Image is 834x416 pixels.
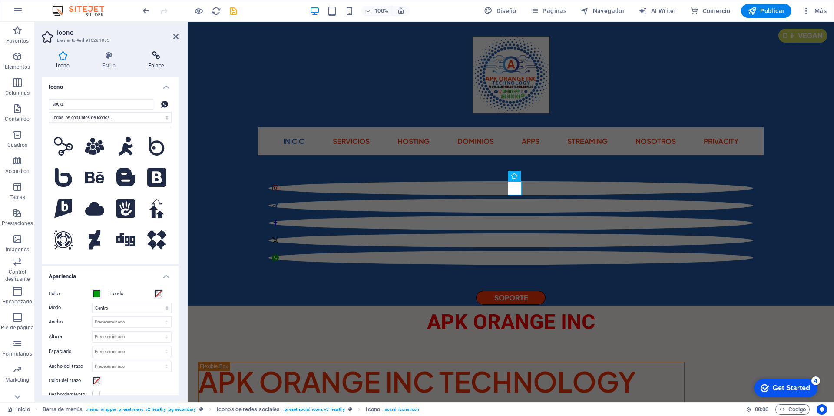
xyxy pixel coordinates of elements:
nav: breadcrumb [43,404,420,415]
label: Color del trazo [49,376,92,386]
span: Código [779,404,806,415]
p: Marketing [5,376,29,383]
p: Accordion [5,168,30,175]
button: Páginas [527,4,570,18]
button: Social Designfloat (IcoFont) [49,225,78,255]
button: Social Designbump (IcoFont) [142,194,172,223]
span: Haz clic para seleccionar y doble clic para editar [366,404,380,415]
label: Modo [49,303,92,313]
label: Altura [49,334,92,339]
button: Social Digg (IcoFont) [111,225,141,255]
button: Social Brightkite (IcoFont) [49,194,78,223]
span: Haz clic para seleccionar y doble clic para editar [43,404,83,415]
h4: Icono [42,77,179,92]
button: Social Blogger (IcoFont) [111,163,141,192]
i: Este elemento es un preajuste personalizable [348,407,352,412]
button: Ui Social Link (IcoFont) [49,132,78,161]
span: Haz clic para seleccionar y doble clic para editar [217,404,280,415]
span: 00 00 [755,404,768,415]
button: Social Bebo (IcoFont) [49,163,78,192]
button: Social Cloudapp (IcoFont) [80,194,109,223]
span: Publicar [748,7,785,15]
button: Diseño [480,4,520,18]
p: Favoritos [6,37,29,44]
button: reload [211,6,221,16]
i: Al redimensionar, ajustar el nivel de zoom automáticamente para ajustarse al dispositivo elegido. [397,7,405,15]
div: Get Started [23,10,61,17]
button: save [228,6,238,16]
h4: Apariencia [42,266,179,282]
span: . preset-social-icons-v3-healthy [283,404,345,415]
p: Columnas [5,90,30,97]
span: Páginas [530,7,566,15]
span: Diseño [484,7,516,15]
p: Prestaciones [2,220,33,227]
button: Social Dotcms (IcoFont) [142,225,172,255]
h3: Elemento #ed-910281855 [57,37,161,44]
label: Ancho del trazo [49,364,92,369]
button: 100% [361,6,392,16]
span: Más [802,7,827,15]
button: Publicar [741,4,792,18]
p: Contenido [5,116,30,123]
span: : [761,406,762,413]
h4: Icono [42,51,88,70]
span: Navegador [580,7,625,15]
i: Este elemento es un preajuste personalizable [199,407,203,412]
span: AI Writer [639,7,676,15]
button: Users Social (IcoFont) [80,132,109,161]
div: 4 [62,2,71,10]
span: Comercio [690,7,731,15]
button: Social Behance (IcoFont) [80,163,109,192]
p: Tablas [10,194,26,201]
p: Encabezado [3,298,32,305]
p: Formularios [3,350,32,357]
button: Más [798,4,830,18]
button: Navegador [577,4,628,18]
button: Social Deviantart (IcoFont) [80,225,109,255]
div: Social Whatsapp (IcoFont) [158,99,172,110]
button: Social Badoo (IcoFont) [142,132,172,161]
button: undo [141,6,152,16]
span: . menu-wrapper .preset-menu-v2-healthy .bg-secondary [86,404,196,415]
i: Deshacer: Editar cabecera (Ctrl+Z) [142,6,152,16]
label: Desbordamiento [49,389,92,400]
h2: Icono [57,29,179,37]
a: Haz clic para cancelar la selección y doble clic para abrir páginas [7,404,30,415]
label: Fondo [110,289,154,299]
span: . social-icons-icon [384,404,420,415]
button: Social Bootstrap (IcoFont) [142,163,172,192]
button: Código [775,404,810,415]
i: Guardar (Ctrl+S) [228,6,238,16]
label: Ancho [49,319,92,324]
label: Color [49,289,92,299]
p: Cuadros [7,142,28,149]
div: Get Started 4 items remaining, 20% complete [5,4,68,23]
h6: 100% [374,6,388,16]
h4: Enlace [133,51,179,70]
button: Usercentrics [817,404,827,415]
button: Comercio [687,4,734,18]
button: Haz clic para salir del modo de previsualización y seguir editando [193,6,204,16]
label: Espaciado [49,349,92,354]
p: Imágenes [6,246,29,253]
input: Iconos de búsqueda (square, star half, etc.) [49,99,153,110]
h4: Estilo [88,51,134,70]
p: Pie de página [1,324,33,331]
p: Elementos [5,63,30,70]
img: Editor Logo [50,6,115,16]
i: Volver a cargar página [211,6,221,16]
button: Social Concrete5 (IcoFont) [111,194,141,223]
button: AI Writer [635,4,680,18]
button: Social Aim (IcoFont) [111,132,141,161]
